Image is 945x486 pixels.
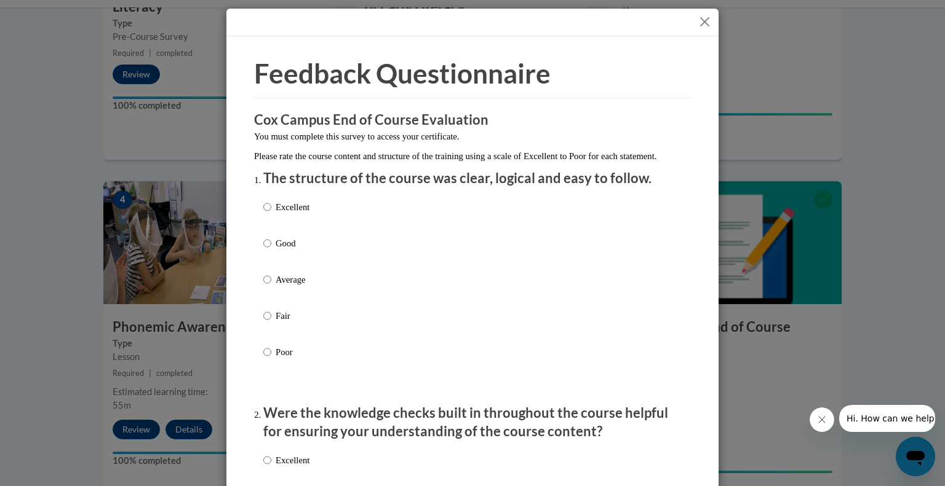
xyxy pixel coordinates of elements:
[263,200,271,214] input: Excellent
[276,309,309,323] p: Fair
[263,273,271,286] input: Average
[810,407,834,432] iframe: Close message
[254,111,691,130] h3: Cox Campus End of Course Evaluation
[839,405,935,432] iframe: Message from company
[276,453,309,467] p: Excellent
[263,169,682,188] p: The structure of the course was clear, logical and easy to follow.
[276,200,309,214] p: Excellent
[254,149,691,163] p: Please rate the course content and structure of the training using a scale of Excellent to Poor f...
[254,130,691,143] p: You must complete this survey to access your certificate.
[7,9,100,18] span: Hi. How can we help?
[263,453,271,467] input: Excellent
[697,14,712,29] button: Close
[254,57,551,89] span: Feedback Questionnaire
[263,345,271,359] input: Poor
[276,345,309,359] p: Poor
[276,237,309,250] p: Good
[276,273,309,286] p: Average
[263,404,682,442] p: Were the knowledge checks built in throughout the course helpful for ensuring your understanding ...
[263,237,271,250] input: Good
[263,309,271,323] input: Fair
